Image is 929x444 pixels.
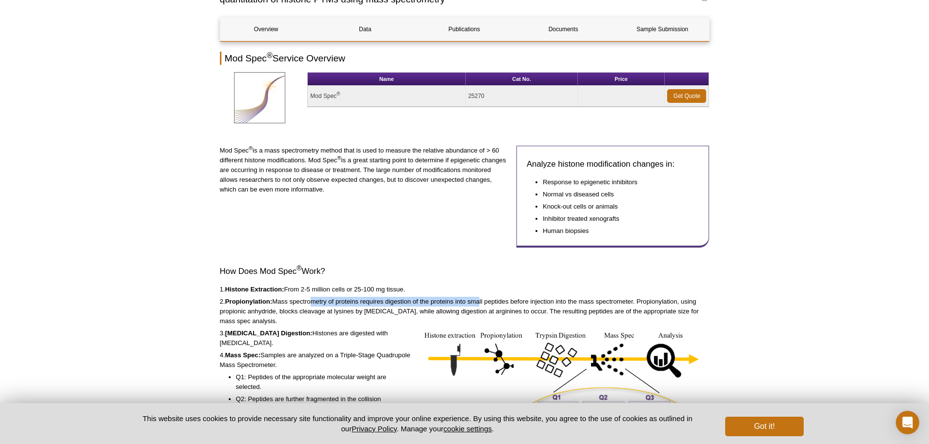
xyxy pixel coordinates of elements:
p: This website uses cookies to provide necessary site functionality and improve your online experie... [126,413,710,434]
li: Q1: Peptides of the appropriate molecular weight are selected. [236,372,403,392]
p: Mod Spec is a mass spectrometry method that is used to measure the relative abundance of > 60 dif... [220,146,509,194]
li: Response to epigenetic inhibitors [543,177,690,187]
li: Normal vs diseased cells [543,190,690,199]
li: Q2: Peptides are further fragmented in the collision chamber. [236,394,403,414]
a: Data [319,18,411,41]
li: Inhibitor treated xenografts [543,214,690,224]
strong: Mass Spec: [225,351,261,359]
td: 25270 [466,86,578,107]
p: 4. Samples are analyzed on a Triple-Stage Quadrupole Mass Spectrometer. [220,350,413,370]
button: cookie settings [443,425,492,433]
a: Sample Submission [616,18,708,41]
strong: Propionylation: [225,298,273,305]
img: Mod Spec Service [234,72,285,123]
a: Privacy Policy [352,425,396,433]
a: Get Quote [667,89,706,103]
strong: Histone Extraction: [225,286,284,293]
sup: ® [267,51,273,59]
strong: [MEDICAL_DATA] Digestion: [225,329,313,337]
h3: Analyze histone modification changes in: [527,158,699,170]
a: Overview [220,18,312,41]
sup: ® [296,264,301,272]
p: 3. Histones are digested with [MEDICAL_DATA]. [220,328,413,348]
h2: Mod Spec Service Overview [220,52,710,65]
th: Price [578,73,665,86]
p: 1. From 2-5 million cells or 25-100 mg tissue. [220,285,710,294]
sup: ® [336,91,340,97]
td: Mod Spec [308,86,466,107]
li: Human biopsies [543,226,690,236]
a: Publications [418,18,510,41]
a: Documents [517,18,609,41]
p: 2. Mass spectrometry of proteins requires digestion of the proteins into small peptides before in... [220,297,710,326]
th: Cat No. [466,73,578,86]
h3: How Does Mod Spec Work? [220,266,710,277]
div: Open Intercom Messenger [896,411,919,434]
li: Knock-out cells or animals [543,202,690,212]
th: Name [308,73,466,86]
sup: ® [337,155,341,161]
button: Got it! [725,417,803,436]
sup: ® [249,145,253,151]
